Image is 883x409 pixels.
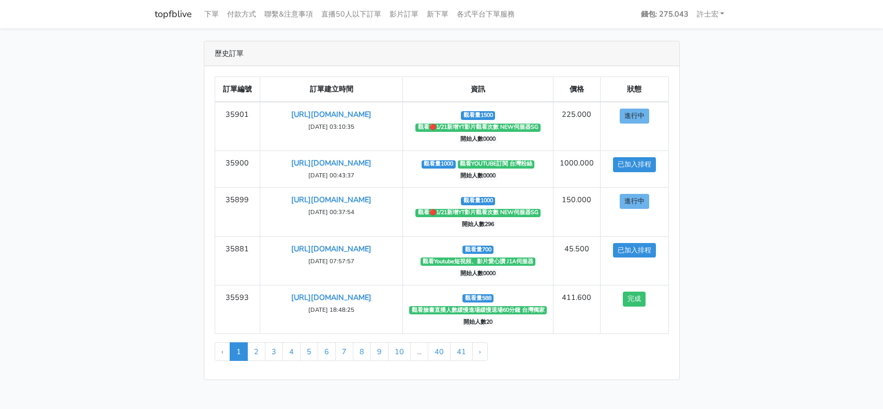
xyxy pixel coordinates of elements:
[693,4,729,24] a: 許士宏
[553,151,600,188] td: 1000.000
[223,4,260,24] a: 付款方式
[308,171,354,179] small: [DATE] 00:43:37
[317,4,385,24] a: 直播50人以下訂單
[600,77,668,102] th: 狀態
[291,244,371,254] a: [URL][DOMAIN_NAME]
[423,4,453,24] a: 新下單
[428,342,451,361] a: 40
[637,4,693,24] a: 錢包: 275.043
[462,246,493,254] span: 觀看量700
[215,77,260,102] th: 訂單編號
[450,342,473,361] a: 41
[462,294,493,302] span: 觀看量588
[553,102,600,151] td: 225.000
[155,4,192,24] a: topfblive
[623,292,646,307] button: 完成
[291,292,371,302] a: [URL][DOMAIN_NAME]
[265,342,283,361] a: 3
[641,9,689,19] strong: 錢包: 275.043
[461,111,495,119] span: 觀看量1500
[415,209,541,217] span: 觀看🔴1/21新增YT影片觀看次數 NEW伺服器SG
[403,77,553,102] th: 資訊
[215,342,230,361] li: « Previous
[409,306,547,314] span: 觀看臉書直播人數緩慢進場緩慢退場60分鐘 台灣獨家
[385,4,423,24] a: 影片訂單
[613,243,656,258] button: 已加入排程
[458,172,498,180] span: 開始人數0000
[620,109,649,124] button: 進行中
[215,188,260,236] td: 35899
[461,318,495,326] span: 開始人數20
[300,342,318,361] a: 5
[453,4,519,24] a: 各式平台下單服務
[260,77,403,102] th: 訂單建立時間
[421,257,536,266] span: 觀看Youtube短視頻、影片愛心讚 J1A伺服器
[215,151,260,188] td: 35900
[461,197,495,205] span: 觀看量1000
[335,342,353,361] a: 7
[422,160,456,169] span: 觀看量1000
[308,123,354,131] small: [DATE] 03:10:35
[291,158,371,168] a: [URL][DOMAIN_NAME]
[215,285,260,334] td: 35593
[415,124,541,132] span: 觀看🔴1/21新增YT影片觀看次數 NEW伺服器SG
[308,208,354,216] small: [DATE] 00:37:54
[282,342,301,361] a: 4
[308,306,354,314] small: [DATE] 18:48:25
[553,188,600,236] td: 150.000
[200,4,223,24] a: 下單
[458,269,498,278] span: 開始人數0000
[215,236,260,285] td: 35881
[388,342,411,361] a: 10
[460,221,497,229] span: 開始人數296
[553,77,600,102] th: 價格
[260,4,317,24] a: 聯繫&注意事項
[553,236,600,285] td: 45.500
[291,109,371,119] a: [URL][DOMAIN_NAME]
[353,342,371,361] a: 8
[308,257,354,265] small: [DATE] 07:57:57
[318,342,336,361] a: 6
[215,102,260,151] td: 35901
[458,160,535,169] span: 觀看YOUTUBE訂閱 台灣粉絲
[458,135,498,144] span: 開始人數0000
[247,342,265,361] a: 2
[472,342,488,361] a: Next »
[553,285,600,334] td: 411.600
[204,41,679,66] div: 歷史訂單
[620,194,649,209] button: 進行中
[230,342,248,361] span: 1
[291,194,371,205] a: [URL][DOMAIN_NAME]
[370,342,388,361] a: 9
[613,157,656,172] button: 已加入排程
